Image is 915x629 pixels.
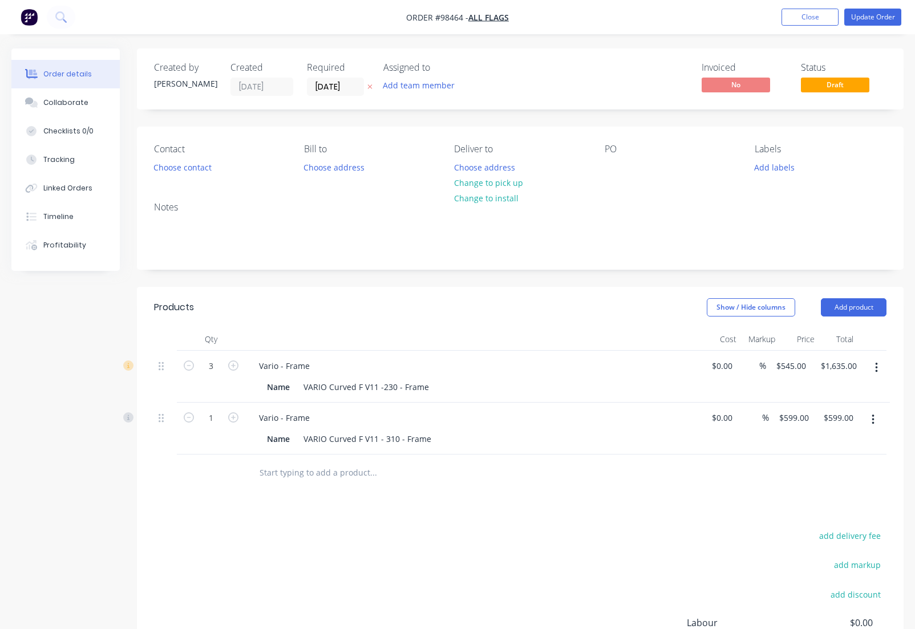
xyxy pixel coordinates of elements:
div: Vario - Frame [250,409,319,426]
button: Linked Orders [11,174,120,202]
div: Name [262,431,294,447]
div: Created [230,62,293,73]
div: Invoiced [702,62,787,73]
div: Name [262,379,294,395]
div: Required [307,62,370,73]
button: Order details [11,60,120,88]
button: add discount [824,586,886,602]
div: [PERSON_NAME] [154,78,217,90]
button: Add labels [748,159,801,175]
button: Checklists 0/0 [11,117,120,145]
button: Add team member [377,78,461,93]
div: Profitability [43,240,86,250]
button: Collaborate [11,88,120,117]
div: Markup [741,328,780,351]
button: Change to pick up [448,175,529,190]
div: Created by [154,62,217,73]
button: Show / Hide columns [707,298,795,316]
div: Products [154,301,194,314]
div: Labels [755,144,886,155]
button: Tracking [11,145,120,174]
span: Draft [801,78,869,92]
div: Collaborate [43,98,88,108]
button: Close [782,9,839,26]
div: PO [605,144,736,155]
button: Change to install [448,190,524,206]
div: Order details [43,69,92,79]
div: Contact [154,144,286,155]
button: add delivery fee [813,528,886,543]
a: All Flags [468,12,509,23]
button: Timeline [11,202,120,231]
div: Cost [702,328,741,351]
div: Deliver to [454,144,586,155]
button: Choose address [448,159,521,175]
button: Profitability [11,231,120,259]
div: Vario - Frame [250,358,319,374]
div: Checklists 0/0 [43,126,94,136]
div: Qty [177,328,245,351]
div: Tracking [43,155,75,165]
div: VARIO Curved F V11 -230 - Frame [299,379,434,395]
div: Assigned to [383,62,497,73]
button: Add product [821,298,886,316]
span: % [759,359,766,372]
div: Price [780,328,819,351]
div: Total [819,328,859,351]
button: Choose contact [148,159,218,175]
div: Status [801,62,886,73]
div: Linked Orders [43,183,92,193]
div: Notes [154,202,886,213]
button: Choose address [298,159,371,175]
span: % [762,411,769,424]
div: Timeline [43,212,74,222]
button: Update Order [844,9,901,26]
button: Add team member [383,78,461,93]
input: Start typing to add a product... [259,461,487,484]
span: No [702,78,770,92]
button: add markup [828,557,886,573]
div: VARIO Curved F V11 - 310 - Frame [299,431,436,447]
span: Order #98464 - [406,12,468,23]
div: Bill to [304,144,436,155]
img: Factory [21,9,38,26]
